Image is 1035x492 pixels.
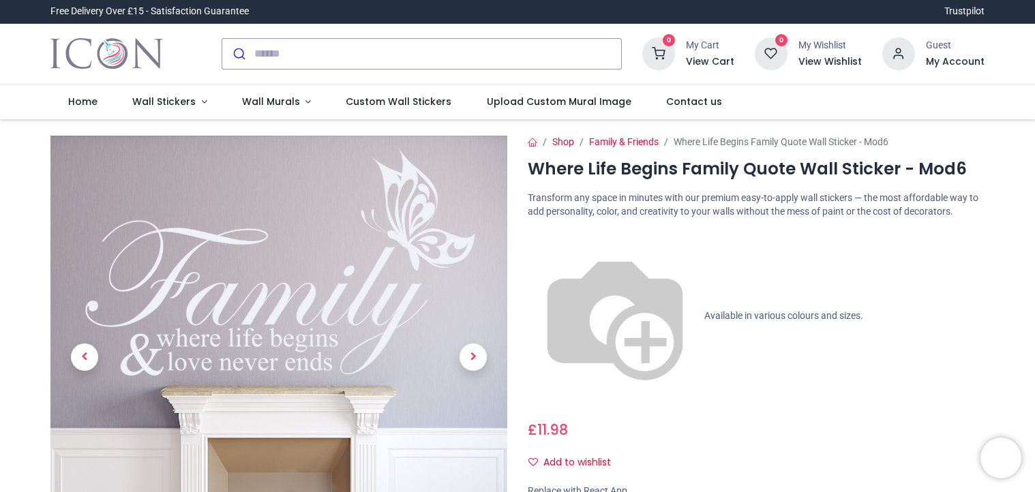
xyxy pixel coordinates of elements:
[926,55,985,69] a: My Account
[71,343,98,371] span: Previous
[537,420,568,440] span: 11.98
[674,136,888,147] span: Where Life Begins Family Quote Wall Sticker - Mod6
[50,35,163,73] a: Logo of Icon Wall Stickers
[115,84,224,120] a: Wall Stickers
[50,5,249,18] div: Free Delivery Over £15 - Satisfaction Guarantee
[460,343,487,371] span: Next
[528,420,568,440] span: £
[704,310,863,321] span: Available in various colours and sizes.
[663,34,676,47] sup: 0
[552,136,574,147] a: Shop
[224,84,329,120] a: Wall Murals
[50,35,163,73] img: Icon Wall Stickers
[755,47,787,58] a: 0
[68,95,97,108] span: Home
[686,55,734,69] a: View Cart
[666,95,722,108] span: Contact us
[798,39,862,52] div: My Wishlist
[242,95,300,108] span: Wall Murals
[980,437,1021,478] iframe: Brevo live chat
[132,95,196,108] span: Wall Stickers
[346,95,451,108] span: Custom Wall Stickers
[528,157,985,181] h1: Where Life Begins Family Quote Wall Sticker - Mod6
[487,95,631,108] span: Upload Custom Mural Image
[589,136,659,147] a: Family & Friends
[528,191,985,218] p: Transform any space in minutes with our premium easy-to-apply wall stickers — the most affordable...
[528,457,538,467] i: Add to wishlist
[926,39,985,52] div: Guest
[222,39,254,69] button: Submit
[528,229,702,403] img: color-wheel.png
[944,5,985,18] a: Trustpilot
[686,39,734,52] div: My Cart
[798,55,862,69] a: View Wishlist
[642,47,675,58] a: 0
[775,34,788,47] sup: 0
[528,451,622,474] button: Add to wishlistAdd to wishlist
